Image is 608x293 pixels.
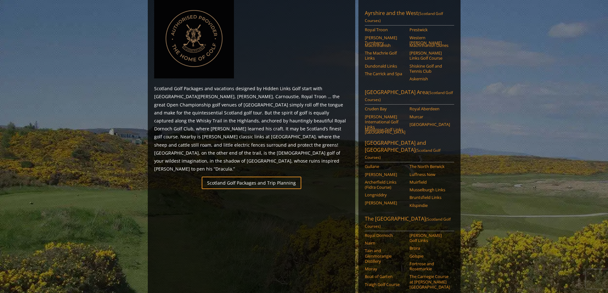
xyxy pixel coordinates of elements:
[365,200,405,205] a: [PERSON_NAME]
[365,71,405,76] a: The Carrick and Spa
[365,114,405,135] a: [PERSON_NAME] International Golf Links [GEOGRAPHIC_DATA]
[365,266,405,271] a: Moray
[409,50,450,61] a: [PERSON_NAME] Links Golf Course
[365,172,405,177] a: [PERSON_NAME]
[365,27,405,32] a: Royal Troon
[365,274,405,279] a: Boat of Garten
[365,240,405,245] a: Nairn
[365,282,405,287] a: Traigh Golf Course
[365,10,454,26] a: Ayrshire and the West(Scotland Golf Courses)
[365,216,451,229] span: (Scotland Golf Courses)
[409,35,450,46] a: Western [PERSON_NAME]
[202,177,301,189] a: Scotland Golf Packages and Trip Planning
[409,76,450,81] a: Askernish
[365,215,454,231] a: The [GEOGRAPHIC_DATA](Scotland Golf Courses)
[365,11,443,23] span: (Scotland Golf Courses)
[409,106,450,111] a: Royal Aberdeen
[365,139,454,162] a: [GEOGRAPHIC_DATA] and [GEOGRAPHIC_DATA](Scotland Golf Courses)
[409,122,450,127] a: [GEOGRAPHIC_DATA]
[365,148,440,160] span: (Scotland Golf Courses)
[409,114,450,119] a: Murcar
[365,127,405,132] a: Montrose Golf Links
[409,203,450,208] a: Kilspindie
[365,164,405,169] a: Gullane
[365,233,405,238] a: Royal Dornoch
[154,84,349,173] p: Scotland Golf Packages and vacations designed by Hidden Links Golf start with [GEOGRAPHIC_DATA][P...
[409,245,450,251] a: Brora
[409,187,450,192] a: Musselburgh Links
[365,35,405,46] a: [PERSON_NAME] Turnberry
[365,63,405,69] a: Dundonald Links
[409,179,450,185] a: Muirfield
[409,27,450,32] a: Prestwick
[365,192,405,197] a: Longniddry
[409,43,450,48] a: Machrihanish Dunes
[409,274,450,289] a: The Carnegie Course at [PERSON_NAME][GEOGRAPHIC_DATA]
[409,172,450,177] a: Luffness New
[365,248,405,264] a: Tain and Glenmorangie Distillery
[365,50,405,61] a: The Machrie Golf Links
[409,253,450,259] a: Golspie
[409,261,450,272] a: Fortrose and Rosemarkie
[365,43,405,48] a: Machrihanish
[409,63,450,74] a: Shiskine Golf and Tennis Club
[365,90,453,102] span: (Scotland Golf Courses)
[365,179,405,190] a: Archerfield Links (Fidra Course)
[409,164,450,169] a: The North Berwick
[365,106,405,111] a: Cruden Bay
[409,195,450,200] a: Bruntsfield Links
[365,89,454,105] a: [GEOGRAPHIC_DATA] Area(Scotland Golf Courses)
[409,233,450,243] a: [PERSON_NAME] Golf Links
